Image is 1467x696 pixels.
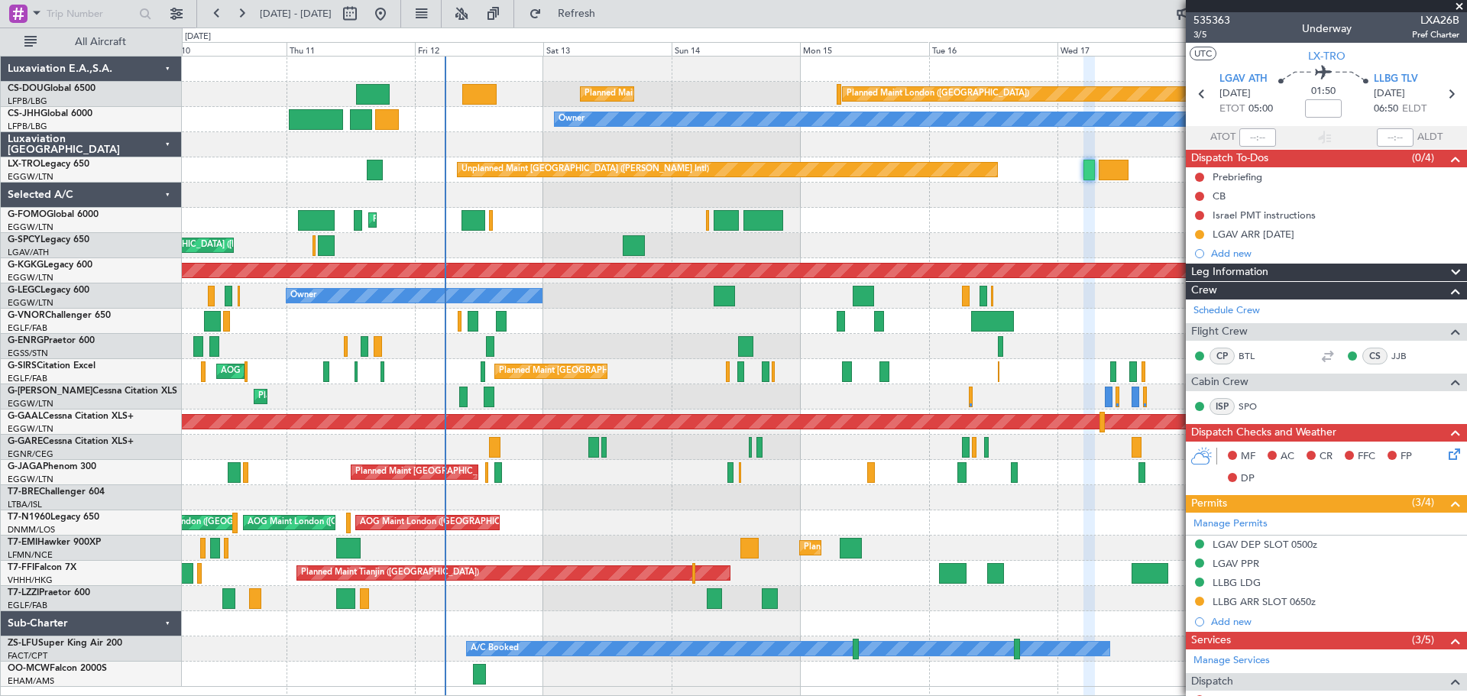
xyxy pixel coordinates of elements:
span: FP [1401,449,1412,465]
span: Dispatch Checks and Weather [1191,424,1336,442]
a: T7-FFIFalcon 7X [8,563,76,572]
span: T7-LZZI [8,588,39,597]
span: CS-JHH [8,109,40,118]
input: Trip Number [47,2,134,25]
div: Wed 17 [1057,42,1186,56]
div: Wed 10 [158,42,287,56]
div: ISP [1210,398,1235,415]
a: G-SPCYLegacy 650 [8,235,89,244]
a: EGNR/CEG [8,448,53,460]
a: G-GAALCessna Citation XLS+ [8,412,134,421]
div: Planned Maint London ([GEOGRAPHIC_DATA]) [847,83,1029,105]
a: EGGW/LTN [8,297,53,309]
span: CR [1320,449,1333,465]
a: SPO [1239,400,1273,413]
span: T7-BRE [8,487,39,497]
button: UTC [1190,47,1216,60]
div: Sun 14 [672,42,800,56]
span: G-GARE [8,437,43,446]
span: LX-TRO [1308,48,1346,64]
div: LLBG LDG [1213,576,1261,589]
div: Planned Maint [GEOGRAPHIC_DATA] ([GEOGRAPHIC_DATA]) [499,360,740,383]
a: FACT/CPT [8,650,47,662]
a: EGLF/FAB [8,373,47,384]
span: LX-TRO [8,160,40,169]
a: LFMN/NCE [8,549,53,561]
a: G-GARECessna Citation XLS+ [8,437,134,446]
a: LTBA/ISL [8,499,42,510]
span: (3/4) [1412,494,1434,510]
div: LGAV ARR [DATE] [1213,228,1294,241]
a: EGGW/LTN [8,474,53,485]
span: G-FOMO [8,210,47,219]
span: 06:50 [1374,102,1398,117]
span: Permits [1191,495,1227,513]
span: ELDT [1402,102,1427,117]
div: Tue 16 [929,42,1057,56]
a: EGLF/FAB [8,600,47,611]
span: Refresh [545,8,609,19]
a: EGGW/LTN [8,272,53,283]
span: Dispatch [1191,673,1233,691]
div: Underway [1302,21,1352,37]
a: ZS-LFUSuper King Air 200 [8,639,122,648]
span: DP [1241,471,1255,487]
div: AOG Maint London ([GEOGRAPHIC_DATA]) [125,511,296,534]
span: ETOT [1219,102,1245,117]
div: LLBG ARR SLOT 0650z [1213,595,1316,608]
span: [DATE] [1374,86,1405,102]
div: AOG Maint [PERSON_NAME] [221,360,337,383]
a: Manage Services [1193,653,1270,668]
span: (0/4) [1412,150,1434,166]
div: AOG Maint London ([GEOGRAPHIC_DATA]) [248,511,419,534]
span: T7-N1960 [8,513,50,522]
span: Dispatch To-Dos [1191,150,1268,167]
a: G-ENRGPraetor 600 [8,336,95,345]
span: T7-EMI [8,538,37,547]
a: G-KGKGLegacy 600 [8,261,92,270]
a: EGGW/LTN [8,222,53,233]
a: LX-TROLegacy 650 [8,160,89,169]
div: CS [1362,348,1388,364]
a: G-JAGAPhenom 300 [8,462,96,471]
span: T7-FFI [8,563,34,572]
span: AC [1281,449,1294,465]
a: LGAV/ATH [8,247,49,258]
span: OO-MCW [8,664,50,673]
a: LFPB/LBG [8,95,47,107]
a: G-LEGCLegacy 600 [8,286,89,295]
a: LFPB/LBG [8,121,47,132]
span: LLBG TLV [1374,72,1418,87]
a: BTL [1239,349,1273,363]
div: Israel PMT instructions [1213,209,1316,222]
div: Planned Maint [GEOGRAPHIC_DATA] ([GEOGRAPHIC_DATA]) [585,83,825,105]
div: LGAV PPR [1213,557,1259,570]
span: Services [1191,632,1231,649]
a: CS-JHHGlobal 6000 [8,109,92,118]
a: EGLF/FAB [8,322,47,334]
input: --:-- [1239,128,1276,147]
span: G-JAGA [8,462,43,471]
button: Refresh [522,2,614,26]
div: Planned Maint [GEOGRAPHIC_DATA] ([GEOGRAPHIC_DATA]) [258,385,499,408]
a: OO-MCWFalcon 2000S [8,664,107,673]
span: G-LEGC [8,286,40,295]
div: Owner [290,284,316,307]
a: Manage Permits [1193,516,1268,532]
span: LXA26B [1412,12,1459,28]
span: G-SPCY [8,235,40,244]
span: All Aircraft [40,37,161,47]
a: Schedule Crew [1193,303,1260,319]
span: Cabin Crew [1191,374,1248,391]
a: EGGW/LTN [8,398,53,410]
a: DNMM/LOS [8,524,55,536]
span: ALDT [1417,130,1443,145]
a: VHHH/HKG [8,575,53,586]
div: Planned Maint [GEOGRAPHIC_DATA] ([GEOGRAPHIC_DATA]) [355,461,596,484]
a: EHAM/AMS [8,675,54,687]
span: G-[PERSON_NAME] [8,387,92,396]
div: CP [1210,348,1235,364]
div: Sat 13 [543,42,672,56]
span: Flight Crew [1191,323,1248,341]
span: Pref Charter [1412,28,1459,41]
